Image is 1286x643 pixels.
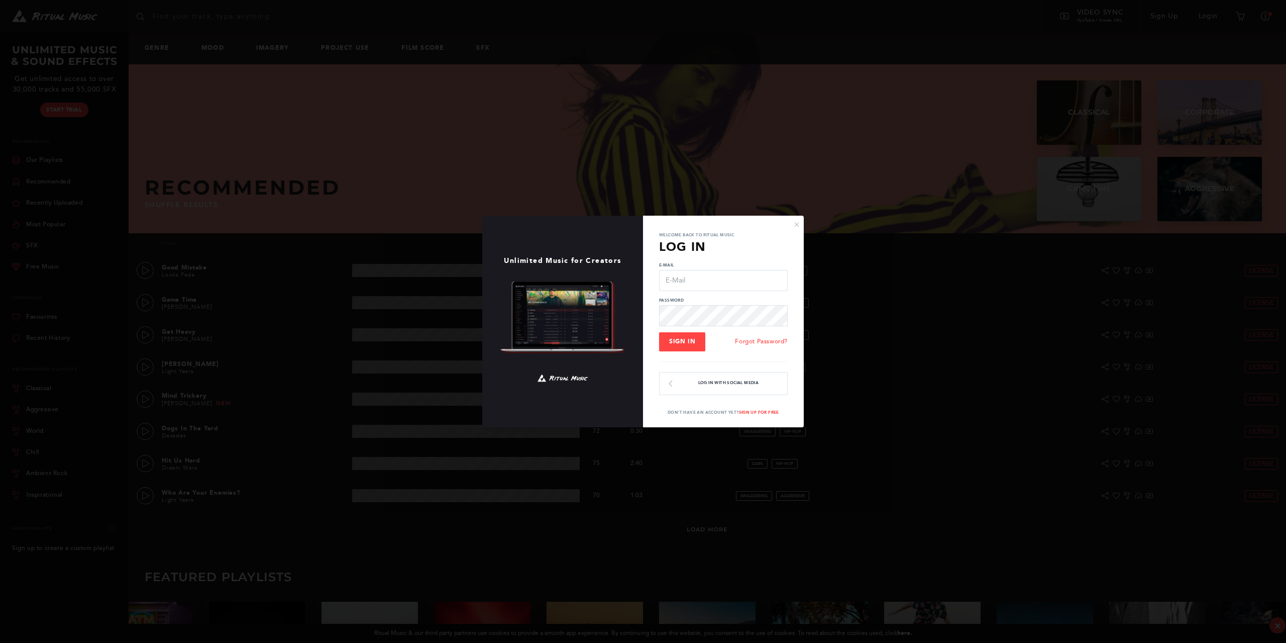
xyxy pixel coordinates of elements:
label: E-Mail [659,262,788,268]
button: Log In with Social Media [659,372,788,395]
button: × [794,220,800,229]
a: Sign Up For Free [739,410,779,415]
img: Ritual Music [500,281,625,354]
img: Ritual Music [538,370,588,386]
span: Sign In [669,338,695,345]
p: Don't have an account yet? [643,409,804,415]
a: Forgot Password? [735,337,788,346]
p: Welcome back to Ritual Music [659,232,788,238]
h3: Log In [659,238,788,256]
label: Password [659,297,788,303]
input: E-Mail [659,270,788,291]
h1: Unlimited Music for Creators [482,257,643,265]
button: Sign In [659,332,705,351]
